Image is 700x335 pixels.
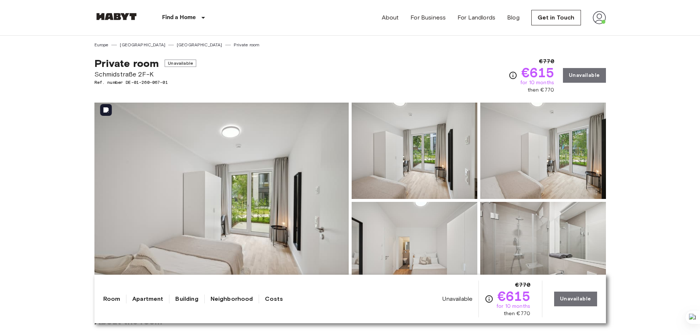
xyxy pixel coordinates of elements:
[520,79,554,86] span: for 10 months
[480,202,606,298] img: Picture of unit DE-01-260-067-01
[509,71,517,80] svg: Check cost overview for full price breakdown. Please note that discounts apply to new joiners onl...
[162,13,196,22] p: Find a Home
[521,66,554,79] span: €615
[94,70,196,79] span: Schmidstraße 2F-K
[265,295,283,303] a: Costs
[485,295,493,303] svg: Check cost overview for full price breakdown. Please note that discounts apply to new joiners onl...
[457,13,495,22] a: For Landlords
[177,42,222,48] a: [GEOGRAPHIC_DATA]
[410,13,446,22] a: For Business
[498,289,530,303] span: €615
[504,310,530,317] span: then €770
[531,10,581,25] a: Get in Touch
[94,79,196,86] span: Ref. number DE-01-260-067-01
[94,57,159,70] span: Private room
[352,202,477,298] img: Picture of unit DE-01-260-067-01
[234,42,260,48] a: Private room
[165,60,196,67] span: Unavailable
[103,295,121,303] a: Room
[496,303,530,310] span: for 10 months
[593,11,606,24] img: avatar
[211,295,253,303] a: Neighborhood
[515,281,530,289] span: €770
[94,103,349,298] img: Marketing picture of unit DE-01-260-067-01
[480,103,606,199] img: Picture of unit DE-01-260-067-01
[120,42,165,48] a: [GEOGRAPHIC_DATA]
[507,13,520,22] a: Blog
[94,42,109,48] a: Europe
[528,86,554,94] span: then €770
[94,13,139,20] img: Habyt
[175,295,198,303] a: Building
[539,57,554,66] span: €770
[442,295,473,303] span: Unavailable
[132,295,163,303] a: Apartment
[352,103,477,199] img: Picture of unit DE-01-260-067-01
[382,13,399,22] a: About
